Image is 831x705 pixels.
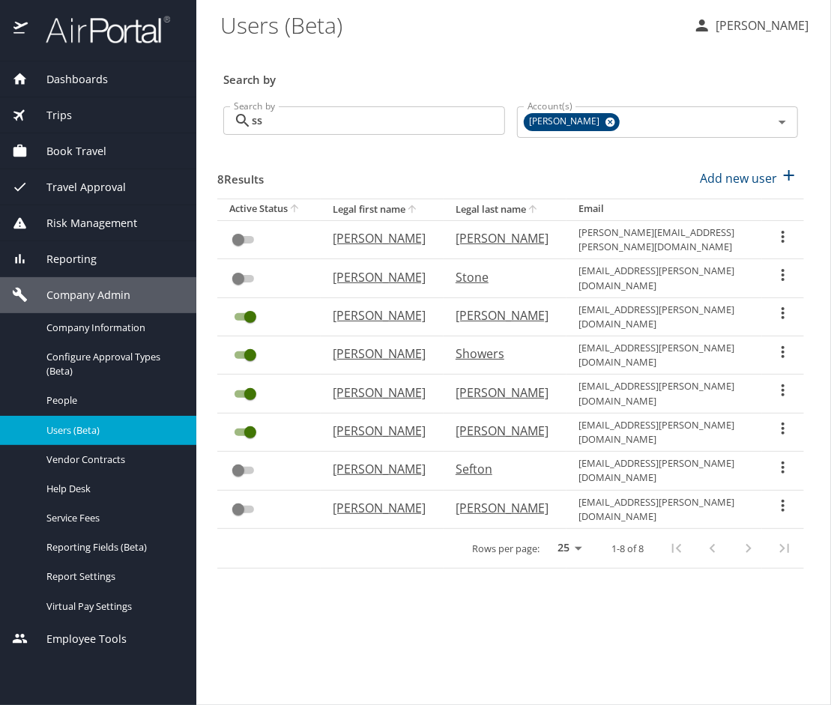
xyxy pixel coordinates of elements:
[46,321,178,335] span: Company Information
[28,107,72,124] span: Trips
[405,203,420,217] button: sort
[46,393,178,408] span: People
[472,544,540,554] p: Rows per page:
[333,306,426,324] p: [PERSON_NAME]
[28,143,106,160] span: Book Travel
[456,306,549,324] p: [PERSON_NAME]
[46,423,178,438] span: Users (Beta)
[456,229,549,247] p: [PERSON_NAME]
[333,345,426,363] p: [PERSON_NAME]
[456,499,549,517] p: [PERSON_NAME]
[333,460,426,478] p: [PERSON_NAME]
[28,287,130,303] span: Company Admin
[46,350,178,378] span: Configure Approval Types (Beta)
[711,16,809,34] p: [PERSON_NAME]
[46,569,178,584] span: Report Settings
[333,229,426,247] p: [PERSON_NAME]
[772,112,793,133] button: Open
[321,199,444,220] th: Legal first name
[288,202,303,217] button: sort
[566,259,762,297] td: [EMAIL_ADDRESS][PERSON_NAME][DOMAIN_NAME]
[524,114,609,130] span: [PERSON_NAME]
[29,15,170,44] img: airportal-logo.png
[566,220,762,258] td: [PERSON_NAME][EMAIL_ADDRESS][PERSON_NAME][DOMAIN_NAME]
[28,251,97,267] span: Reporting
[611,544,644,554] p: 1-8 of 8
[687,12,815,39] button: [PERSON_NAME]
[566,199,762,220] th: Email
[456,460,549,478] p: Sefton
[526,203,541,217] button: sort
[28,631,127,647] span: Employee Tools
[217,162,264,188] h3: 8 Results
[524,113,620,131] div: [PERSON_NAME]
[456,268,549,286] p: Stone
[456,345,549,363] p: Showers
[456,422,549,440] p: [PERSON_NAME]
[566,490,762,528] td: [EMAIL_ADDRESS][PERSON_NAME][DOMAIN_NAME]
[546,537,587,560] select: rows per page
[252,106,505,135] input: Search by name or email
[333,422,426,440] p: [PERSON_NAME]
[566,336,762,375] td: [EMAIL_ADDRESS][PERSON_NAME][DOMAIN_NAME]
[333,384,426,402] p: [PERSON_NAME]
[566,375,762,413] td: [EMAIL_ADDRESS][PERSON_NAME][DOMAIN_NAME]
[333,499,426,517] p: [PERSON_NAME]
[223,62,798,88] h3: Search by
[46,540,178,554] span: Reporting Fields (Beta)
[566,413,762,451] td: [EMAIL_ADDRESS][PERSON_NAME][DOMAIN_NAME]
[46,599,178,614] span: Virtual Pay Settings
[566,452,762,490] td: [EMAIL_ADDRESS][PERSON_NAME][DOMAIN_NAME]
[46,511,178,525] span: Service Fees
[456,384,549,402] p: [PERSON_NAME]
[46,482,178,496] span: Help Desk
[28,71,108,88] span: Dashboards
[694,162,804,195] button: Add new user
[220,1,681,48] h1: Users (Beta)
[700,169,777,187] p: Add new user
[333,268,426,286] p: [PERSON_NAME]
[46,453,178,467] span: Vendor Contracts
[13,15,29,44] img: icon-airportal.png
[444,199,566,220] th: Legal last name
[217,199,321,220] th: Active Status
[217,199,804,569] table: User Search Table
[28,215,137,232] span: Risk Management
[566,297,762,336] td: [EMAIL_ADDRESS][PERSON_NAME][DOMAIN_NAME]
[28,179,126,196] span: Travel Approval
